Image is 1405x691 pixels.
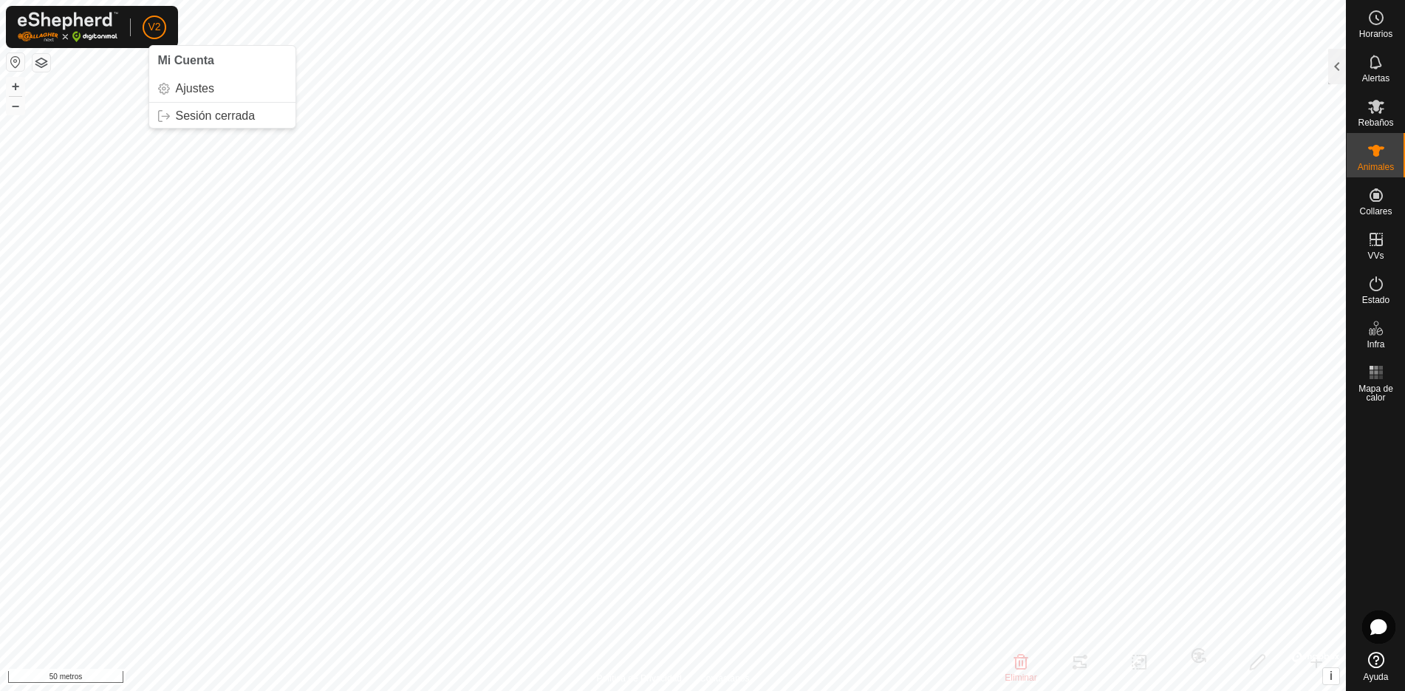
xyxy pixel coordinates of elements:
font: Contáctanos [700,673,749,684]
font: Horarios [1359,29,1392,39]
button: i [1323,668,1339,684]
button: – [7,97,24,115]
font: Estado [1362,295,1389,305]
font: Alertas [1362,73,1389,84]
font: Infra [1367,339,1384,350]
a: Ayuda [1347,646,1405,687]
font: V2 [148,21,160,33]
font: Ajustes [176,82,214,95]
font: Animales [1358,162,1394,172]
button: + [7,78,24,95]
img: Logotipo de Gallagher [18,12,118,42]
a: Ajustes [149,77,295,101]
font: – [12,98,19,113]
font: Rebaños [1358,118,1393,128]
font: Política de Privacidad [597,673,682,684]
font: Collares [1359,206,1392,217]
a: Contáctanos [700,672,749,685]
button: Capas del Mapa [33,54,50,72]
button: Restablecer mapa [7,53,24,71]
font: Sesión cerrada [176,109,256,122]
font: i [1330,670,1333,682]
font: Mapa de calor [1358,384,1393,403]
font: + [12,78,20,94]
font: VVs [1367,251,1384,261]
a: Sesión cerrada [149,104,295,128]
font: Mi Cuenta [158,54,214,67]
a: Política de Privacidad [597,672,682,685]
font: Ayuda [1364,672,1389,682]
